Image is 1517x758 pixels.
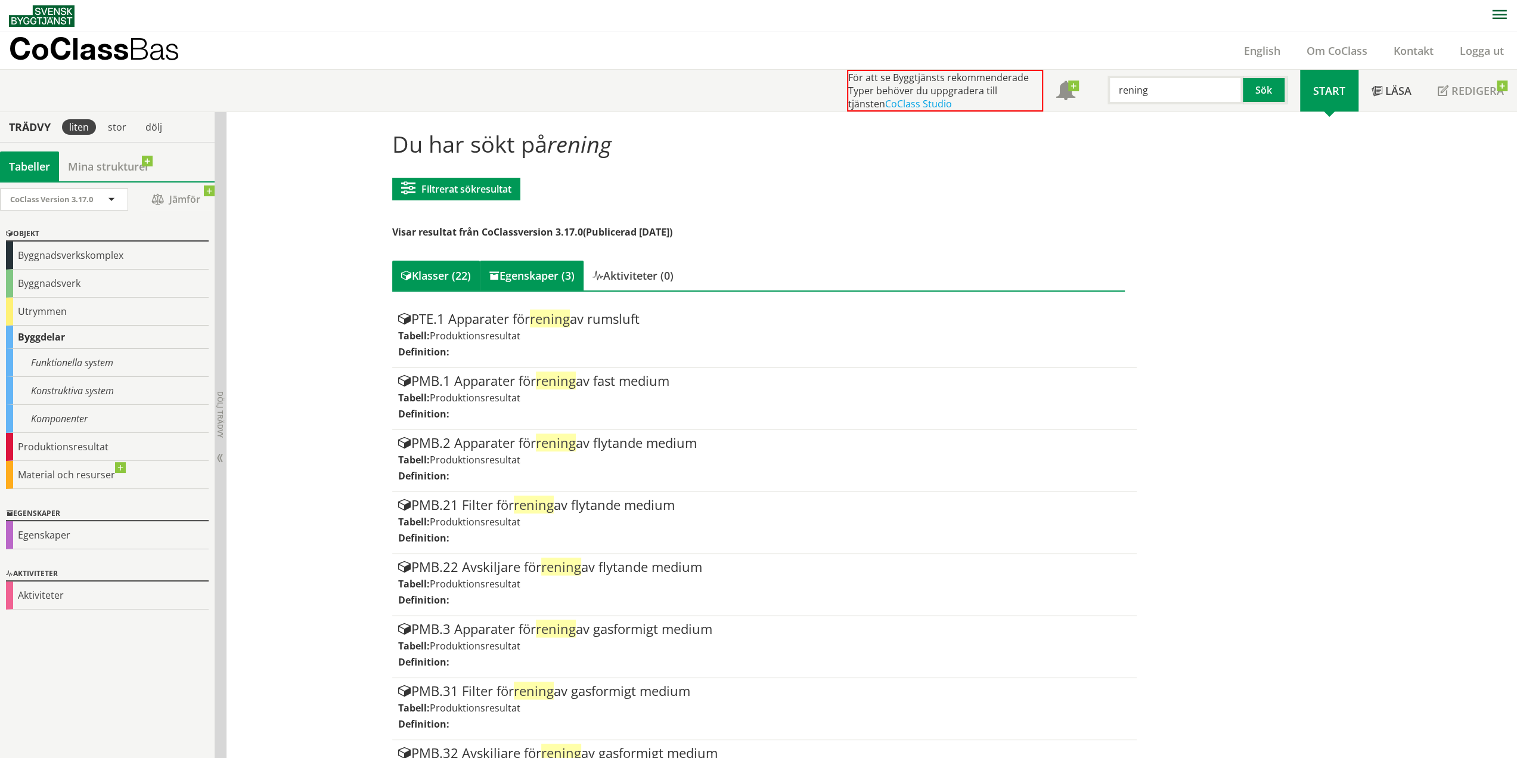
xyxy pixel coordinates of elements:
div: Egenskaper (3) [480,261,584,290]
a: CoClass Studio [885,97,952,110]
div: Egenskaper [6,521,209,549]
div: Byggnadsverk [6,270,209,298]
a: Logga ut [1447,44,1517,58]
img: Svensk Byggtjänst [9,5,75,27]
label: Definition: [398,469,449,482]
span: Produktionsresultat [430,701,520,714]
a: Mina strukturer [59,151,159,181]
span: rening [514,496,554,513]
div: Utrymmen [6,298,209,326]
label: Tabell: [398,701,430,714]
h1: Du har sökt på [392,131,1125,157]
div: Aktiviteter [6,581,209,610]
span: Dölj trädvy [215,391,225,438]
div: stor [101,119,134,135]
span: Visar resultat från CoClassversion 3.17.0 [392,225,583,239]
a: Läsa [1358,70,1425,112]
label: Definition: [398,717,449,731]
a: Start [1300,70,1358,112]
button: Sök [1243,76,1287,104]
div: Material och resurser [6,461,209,489]
div: Aktiviteter [6,567,209,581]
label: Definition: [398,407,449,420]
label: Tabell: [398,453,430,466]
button: Filtrerat sökresultat [392,178,520,200]
span: rening [536,372,576,389]
div: Produktionsresultat [6,433,209,461]
div: PMB.22 Avskiljare för av flytande medium [398,560,1131,574]
div: Trädvy [2,120,57,134]
div: Objekt [6,227,209,242]
span: Produktionsresultat [430,577,520,590]
label: Tabell: [398,391,430,404]
div: liten [62,119,96,135]
div: Komponenter [6,405,209,433]
span: CoClass Version 3.17.0 [10,194,93,205]
div: Klasser (22) [392,261,480,290]
span: Produktionsresultat [430,391,520,404]
span: Bas [129,31,179,66]
a: Kontakt [1380,44,1447,58]
div: Funktionella system [6,349,209,377]
span: Produktionsresultat [430,453,520,466]
label: Definition: [398,345,449,358]
div: För att se Byggtjänsts rekommenderade Typer behöver du uppgradera till tjänsten [847,70,1043,112]
label: Definition: [398,593,449,607]
label: Definition: [398,655,449,669]
div: PTE.1 Apparater för av rumsluft [398,312,1131,326]
label: Tabell: [398,639,430,652]
label: Tabell: [398,577,430,590]
span: rening [541,558,581,576]
div: dölj [138,119,169,135]
div: Byggdelar [6,326,209,349]
input: Sök [1107,76,1243,104]
span: rening [536,620,576,638]
a: Om CoClass [1293,44,1380,58]
label: Definition: [398,531,449,544]
span: Redigera [1451,83,1504,98]
div: PMB.2 Apparater för av flytande medium [398,436,1131,450]
div: Konstruktiva system [6,377,209,405]
span: Start [1313,83,1345,98]
div: Egenskaper [6,507,209,521]
span: rening [514,682,554,700]
label: Tabell: [398,515,430,528]
span: rening [536,434,576,451]
a: CoClassBas [9,32,205,69]
a: English [1231,44,1293,58]
span: Produktionsresultat [430,639,520,652]
div: PMB.3 Apparater för av gasformigt medium [398,622,1131,636]
span: Jämför [140,189,212,210]
a: Redigera [1425,70,1517,112]
div: Aktiviteter (0) [584,261,683,290]
span: Läsa [1385,83,1411,98]
span: rening [547,128,612,159]
span: Produktionsresultat [430,515,520,528]
span: Produktionsresultat [430,329,520,342]
span: rening [530,310,570,327]
span: Notifikationer [1056,82,1075,101]
div: PMB.1 Apparater för av fast medium [398,374,1131,388]
div: Byggnadsverkskomplex [6,242,209,270]
span: (Publicerad [DATE]) [583,225,672,239]
div: PMB.21 Filter för av flytande medium [398,498,1131,512]
div: PMB.31 Filter för av gasformigt medium [398,684,1131,698]
p: CoClass [9,42,179,55]
label: Tabell: [398,329,430,342]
